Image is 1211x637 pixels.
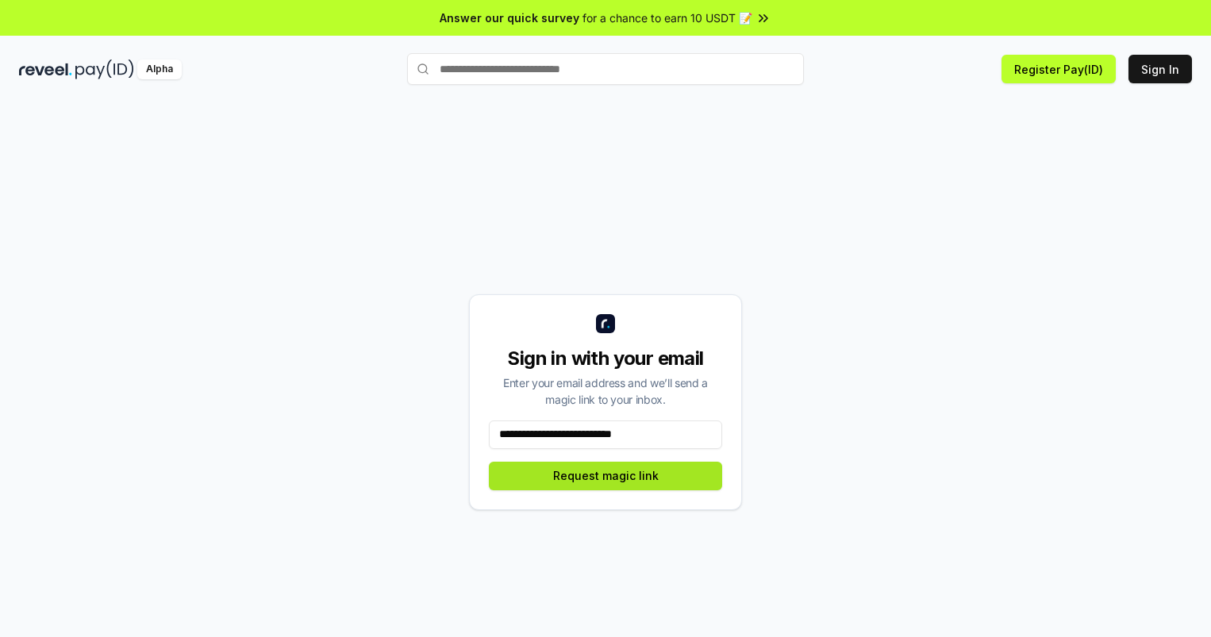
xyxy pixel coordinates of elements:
span: for a chance to earn 10 USDT 📝 [582,10,752,26]
button: Request magic link [489,462,722,490]
span: Answer our quick survey [440,10,579,26]
button: Sign In [1128,55,1192,83]
div: Sign in with your email [489,346,722,371]
img: pay_id [75,59,134,79]
div: Alpha [137,59,182,79]
img: reveel_dark [19,59,72,79]
img: logo_small [596,314,615,333]
div: Enter your email address and we’ll send a magic link to your inbox. [489,374,722,408]
button: Register Pay(ID) [1001,55,1116,83]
